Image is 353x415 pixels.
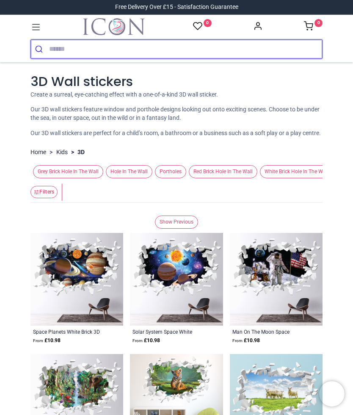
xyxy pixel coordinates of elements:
[106,165,152,178] span: Hole In The Wall
[232,328,303,335] a: Man On The Moon Space White Brick 3D Hole In The
[319,381,345,407] iframe: Brevo live chat
[186,165,257,178] button: Red Brick Hole In The Wall
[33,338,43,343] span: From
[132,338,143,343] span: From
[83,18,145,35] img: Icon Wall Stickers
[257,165,333,178] button: White Brick Hole In The Wall
[115,3,238,11] div: Free Delivery Over £15 - Satisfaction Guarantee
[56,148,68,157] a: Kids
[46,148,56,157] span: >
[30,105,323,122] p: Our 3D wall stickers feature window and porthole designs looking out onto exciting scenes. Choose...
[232,338,243,343] span: From
[130,233,223,326] img: Solar System Space White Brick 3D Hole In The Wall Sticker
[30,186,58,198] button: Filters
[132,328,203,335] a: Solar System Space White Brick 3D Hole In The
[30,72,323,91] h1: 3D Wall stickers
[31,40,49,58] button: Submit
[260,165,333,178] span: White Brick Hole In The Wall
[232,337,260,345] strong: £ 10.98
[30,165,103,178] button: Grey Brick Hole In The Wall
[103,165,152,178] button: Hole In The Wall
[304,24,323,30] a: 0
[33,328,103,335] a: Space Planets White Brick 3D Hole In The
[68,148,85,157] li: 3D
[155,165,186,178] span: Portholes
[33,165,103,178] span: Grey Brick Hole In The Wall
[314,19,323,27] sup: 0
[193,21,212,32] a: 0
[68,148,77,157] span: >
[132,337,160,345] strong: £ 10.98
[152,165,186,178] button: Portholes
[83,18,145,35] a: Logo of Icon Wall Stickers
[230,233,323,326] img: Man On The Moon Space White Brick 3D Hole In The Wall Sticker
[30,148,46,157] a: Home
[33,337,61,345] strong: £ 10.98
[189,165,257,178] span: Red Brick Hole In The Wall
[155,216,198,229] a: Show Previous
[30,233,123,326] img: Space Planets White Brick 3D Hole In The Wall Sticker
[30,91,323,99] p: Create a surreal, eye-catching effect with a one-of-a-kind 3D wall sticker.
[253,24,262,30] a: Account Info
[30,129,323,138] p: Our 3D wall stickers are perfect for a child’s room, a bathroom or a business such as a soft play...
[204,19,212,27] sup: 0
